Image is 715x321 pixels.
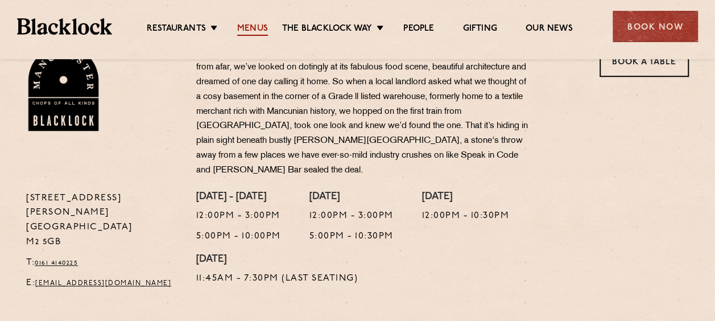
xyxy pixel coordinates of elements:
p: 12:00pm - 3:00pm [196,209,281,224]
p: 5:00pm - 10:00pm [196,229,281,244]
a: Gifting [462,23,497,36]
p: E: [26,276,179,291]
p: 12:00pm - 10:30pm [422,209,510,224]
a: [EMAIL_ADDRESS][DOMAIN_NAME] [35,280,171,287]
p: For some time now, we’ve held [GEOGRAPHIC_DATA] close to our hearts. Admirers from afar, we’ve lo... [196,46,532,178]
img: BL_Manchester_Logo-bleed.png [26,46,101,131]
a: Restaurants [147,23,206,36]
a: People [403,23,434,36]
a: 0161 4140225 [35,260,78,266]
p: T: [26,256,179,270]
h4: [DATE] [196,254,358,266]
a: Menus [237,23,268,36]
h4: [DATE] - [DATE] [196,191,281,204]
p: 11:45am - 7:30pm (Last Seating) [196,271,358,286]
a: Our News [526,23,573,36]
p: 5:00pm - 10:30pm [309,229,394,244]
div: Book Now [613,11,698,42]
p: [STREET_ADDRESS][PERSON_NAME] [GEOGRAPHIC_DATA] M2 5GB [26,191,179,250]
img: BL_Textured_Logo-footer-cropped.svg [17,18,112,34]
p: 12:00pm - 3:00pm [309,209,394,224]
h4: [DATE] [309,191,394,204]
a: Book a Table [600,46,689,77]
a: The Blacklock Way [282,23,372,36]
h4: [DATE] [422,191,510,204]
